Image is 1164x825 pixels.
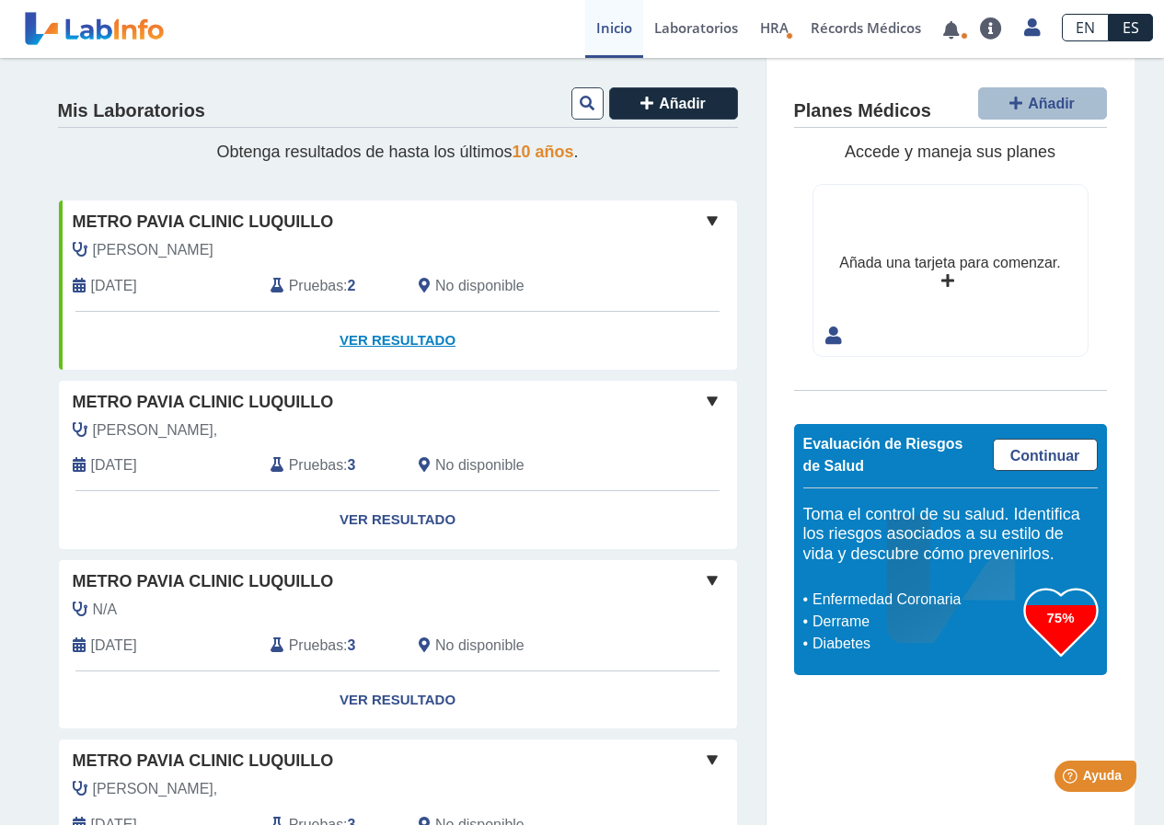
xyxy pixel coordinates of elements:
[808,589,1024,611] li: Enfermedad Coronaria
[289,635,343,657] span: Pruebas
[435,454,524,476] span: No disponible
[93,239,213,261] span: Diaz, Carlos
[1109,14,1153,41] a: ES
[659,96,706,111] span: Añadir
[1062,14,1109,41] a: EN
[58,100,205,122] h4: Mis Laboratorios
[808,611,1024,633] li: Derrame
[59,312,737,370] a: Ver Resultado
[1028,96,1075,111] span: Añadir
[1010,448,1080,464] span: Continuar
[978,87,1107,120] button: Añadir
[760,18,789,37] span: HRA
[257,635,405,657] div: :
[348,278,356,293] b: 2
[435,635,524,657] span: No disponible
[513,143,574,161] span: 10 años
[803,436,963,474] span: Evaluación de Riesgos de Salud
[348,637,356,653] b: 3
[993,439,1098,471] a: Continuar
[91,275,137,297] span: 2025-10-09
[93,599,118,621] span: N/A
[794,100,931,122] h4: Planes Médicos
[289,275,343,297] span: Pruebas
[808,633,1024,655] li: Diabetes
[59,491,737,549] a: Ver Resultado
[257,454,405,476] div: :
[803,505,1098,565] h5: Toma el control de su salud. Identifica los riesgos asociados a su estilo de vida y descubre cómo...
[289,454,343,476] span: Pruebas
[73,210,334,235] span: Metro Pavia Clinic Luquillo
[91,635,137,657] span: 2025-05-28
[73,749,334,773] span: Metro Pavia Clinic Luquillo
[91,454,137,476] span: 2025-07-29
[73,569,334,594] span: Metro Pavia Clinic Luquillo
[1024,606,1098,629] h3: 75%
[435,275,524,297] span: No disponible
[1000,753,1144,805] iframe: Help widget launcher
[93,419,218,441] span: Diaz,
[73,390,334,415] span: Metro Pavia Clinic Luquillo
[257,275,405,297] div: :
[609,87,738,120] button: Añadir
[348,457,356,473] b: 3
[839,252,1060,274] div: Añada una tarjeta para comenzar.
[59,671,737,729] a: Ver Resultado
[845,143,1055,161] span: Accede y maneja sus planes
[93,778,218,800] span: Diaz,
[216,143,578,161] span: Obtenga resultados de hasta los últimos .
